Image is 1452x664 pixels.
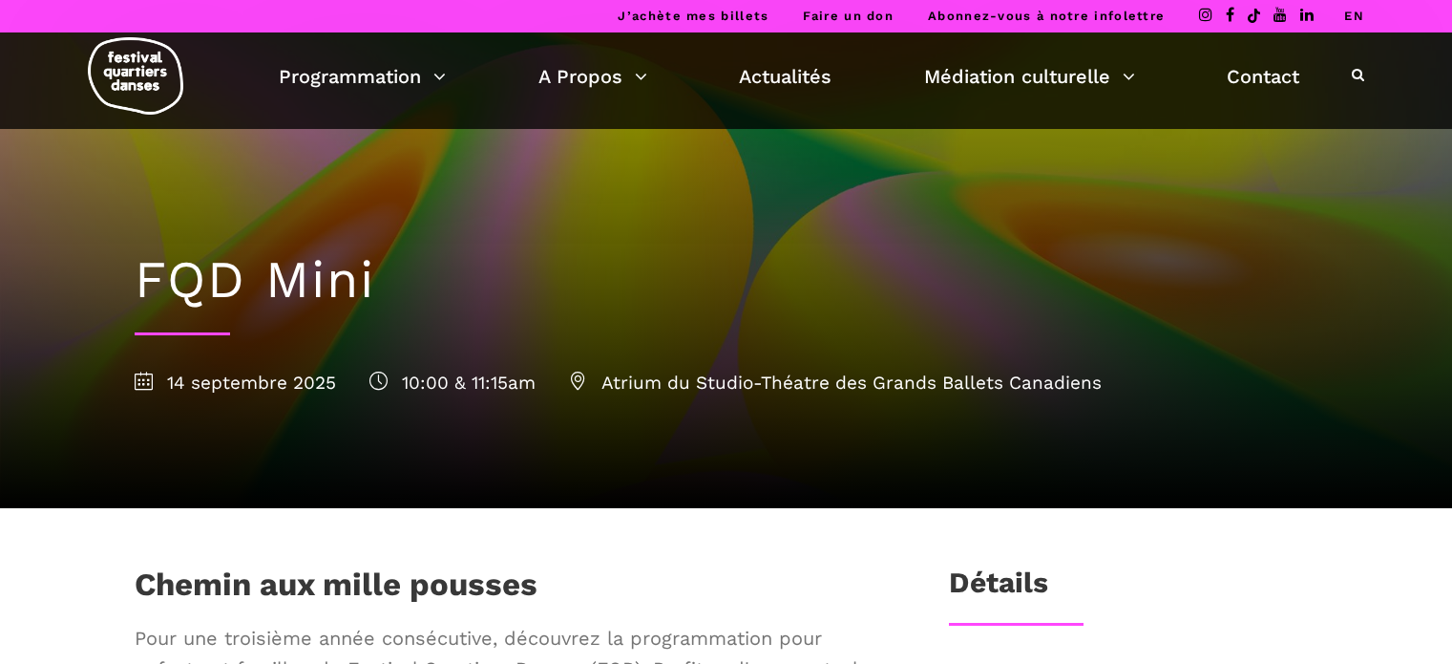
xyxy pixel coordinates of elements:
a: A Propos [538,60,647,93]
h1: FQD Mini [135,249,1318,311]
a: Médiation culturelle [924,60,1135,93]
h1: Chemin aux mille pousses [135,566,537,613]
a: Actualités [739,60,831,93]
a: Faire un don [803,9,894,23]
h3: Détails [949,566,1048,613]
a: J’achète mes billets [618,9,768,23]
a: Contact [1227,60,1299,93]
a: Programmation [279,60,446,93]
span: 10:00 & 11:15am [369,372,536,394]
a: Abonnez-vous à notre infolettre [928,9,1165,23]
img: logo-fqd-med [88,37,183,115]
span: 14 septembre 2025 [135,372,336,394]
span: Atrium du Studio-Théatre des Grands Ballets Canadiens [569,372,1102,394]
a: EN [1344,9,1364,23]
